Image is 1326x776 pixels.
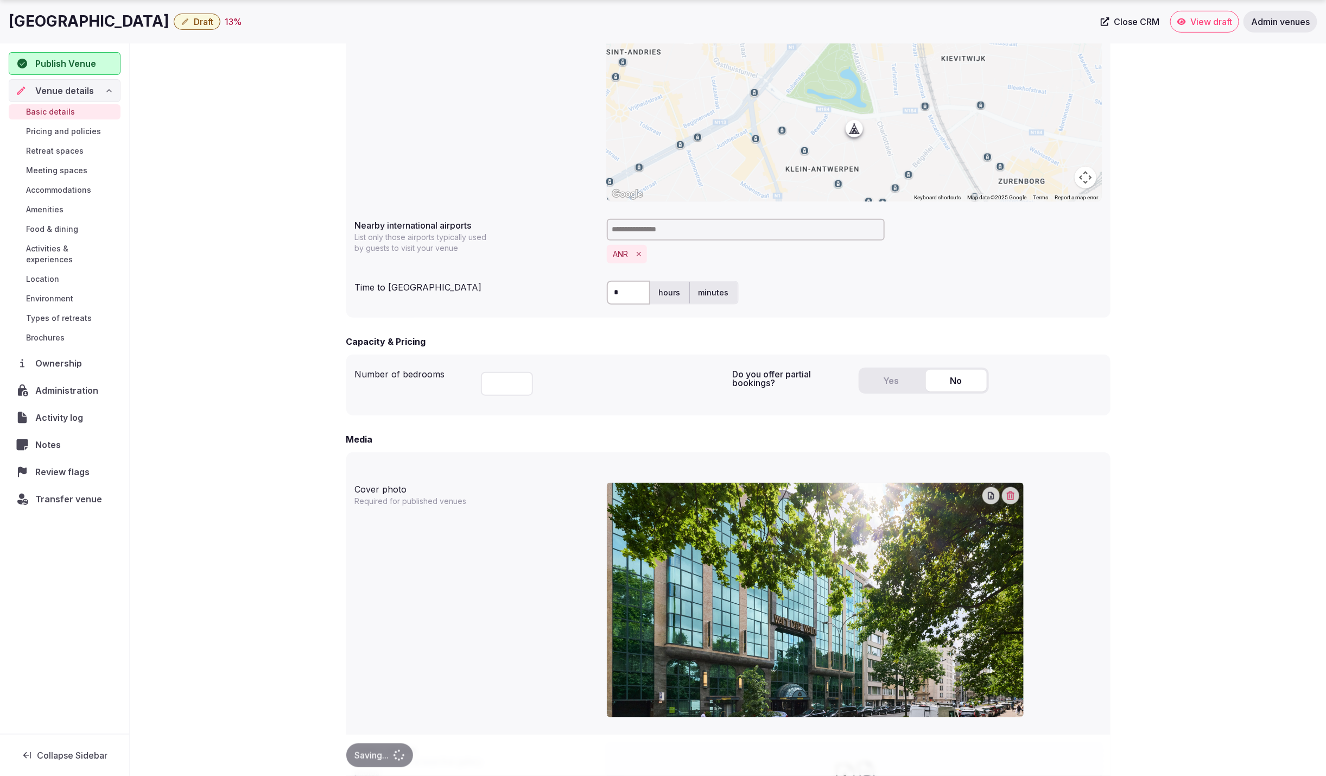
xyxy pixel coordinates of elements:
[35,465,94,478] span: Review flags
[9,222,120,237] a: Food & dining
[35,57,96,70] span: Publish Venue
[26,146,84,156] span: Retreat spaces
[174,14,220,30] button: Draft
[194,16,213,27] span: Draft
[26,293,73,304] span: Environment
[9,379,120,402] a: Administration
[35,411,87,424] span: Activity log
[9,406,120,429] a: Activity log
[26,243,116,265] span: Activities & experiences
[1114,16,1159,27] span: Close CRM
[861,370,922,392] button: Yes
[26,106,75,117] span: Basic details
[1094,11,1166,33] a: Close CRM
[9,104,120,119] a: Basic details
[26,224,78,235] span: Food & dining
[1190,16,1232,27] span: View draft
[1243,11,1317,33] a: Admin venues
[26,165,87,176] span: Meeting spaces
[9,311,120,326] a: Types of retreats
[355,496,494,507] p: Required for published venues
[35,84,94,97] span: Venue details
[9,291,120,306] a: Environment
[733,370,850,387] label: Do you offer partial bookings?
[355,478,598,496] div: Cover photo
[607,483,1024,717] img: Van der Valk Hotel Park Lane Antwerpen-hero image.jpg
[26,274,59,285] span: Location
[1251,16,1310,27] span: Admin venues
[26,204,64,215] span: Amenities
[9,743,120,767] button: Collapse Sidebar
[26,185,91,195] span: Accommodations
[9,11,169,32] h1: [GEOGRAPHIC_DATA]
[26,126,101,137] span: Pricing and policies
[225,15,242,28] button: 13%
[9,52,120,75] button: Publish Venue
[9,163,120,178] a: Meeting spaces
[346,433,373,446] h2: Media
[9,143,120,159] a: Retreat spaces
[9,460,120,483] a: Review flags
[926,370,987,392] button: No
[26,313,92,324] span: Types of retreats
[35,384,103,397] span: Administration
[9,182,120,198] a: Accommodations
[37,750,107,761] span: Collapse Sidebar
[355,363,472,381] div: Number of bedrooms
[9,124,120,139] a: Pricing and policies
[9,488,120,510] button: Transfer venue
[1170,11,1239,33] a: View draft
[35,357,86,370] span: Ownership
[35,493,102,506] span: Transfer venue
[9,330,120,345] a: Brochures
[26,332,65,343] span: Brochures
[35,438,65,451] span: Notes
[9,202,120,217] a: Amenities
[9,272,120,287] a: Location
[9,352,120,375] a: Ownership
[225,15,242,28] div: 13 %
[9,433,120,456] a: Notes
[9,241,120,267] a: Activities & experiences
